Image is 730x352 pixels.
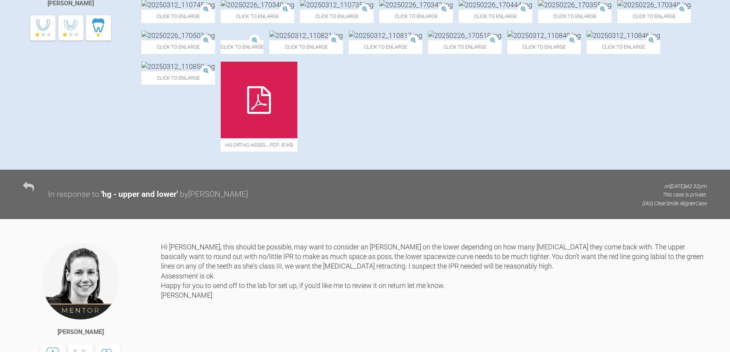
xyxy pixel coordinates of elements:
img: Kelly Toft [41,242,120,320]
p: This case is private. [642,190,707,199]
img: 20250312_110850.jpg [141,62,215,71]
span: Click to enlarge [538,40,612,54]
span: Click to enlarge [141,40,215,54]
img: 20250312_110846.jpg [617,31,691,40]
span: hg ortho asses….pdf - 81KB [221,138,297,152]
div: [PERSON_NAME] [57,327,104,337]
span: Click to enlarge [379,40,453,54]
span: Click to enlarge [221,40,294,54]
span: Click to enlarge [538,10,612,23]
span: Click to enlarge [459,40,532,54]
img: 20250312_110817.jpg [379,31,453,40]
span: Click to enlarge [221,10,294,23]
span: Click to enlarge [617,40,691,54]
p: (IAS) ClearSmile Aligner Case [642,199,707,208]
div: In response to [48,188,99,201]
p: on [DATE] at 2:32pm [642,182,707,190]
span: Click to enlarge [141,71,215,85]
img: 20250226_170503.jpg [141,31,215,40]
span: Click to enlarge [300,40,374,54]
img: 20250312_110821.jpg [300,31,374,40]
span: Click to enlarge [617,10,691,23]
img: 20250312_110813.jpg [221,31,294,40]
img: 20250226_170518.jpg [459,31,532,40]
span: Click to enlarge [300,10,374,23]
div: by [PERSON_NAME] [180,188,248,201]
span: Click to enlarge [379,10,453,23]
span: Click to enlarge [141,10,215,23]
span: Click to enlarge [459,10,532,23]
div: ' hg - upper and lower ' [101,188,178,201]
img: 20250312_110840.jpg [538,31,612,40]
